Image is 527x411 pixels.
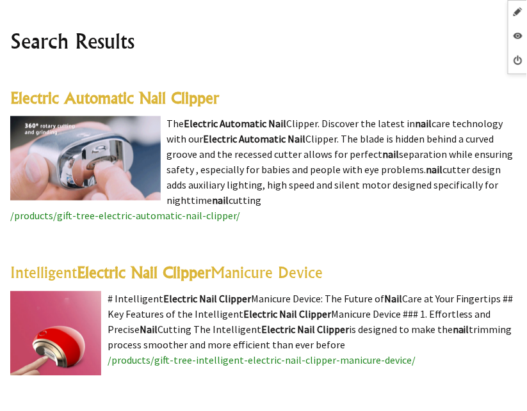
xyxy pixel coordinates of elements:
a: Electric Automatic Nail Clipper [10,89,219,108]
highlight: Nail [384,293,402,306]
img: Electric Automatic Nail Clipper [10,116,161,201]
highlight: nail [416,118,432,130]
highlight: Electric Automatic Nail [184,118,287,130]
img: Intelligent Electric Nail Clipper Manicure Device [10,291,101,376]
a: IntelligentElectric Nail ClipperManicure Device [10,263,323,283]
highlight: Electric Nail Clipper [261,323,349,336]
highlight: nail [383,148,400,161]
highlight: Electric Nail Clipper [77,263,211,283]
highlight: Nail [140,323,158,336]
a: /products/gift-tree-electric-automatic-nail-clipper/ [10,210,240,222]
highlight: nail [453,323,469,336]
highlight: Electric Automatic Nail [204,133,306,146]
highlight: Electric Nail Clipper [243,308,331,321]
h2: Search Results [10,26,517,56]
highlight: nail [213,194,229,207]
a: /products/gift-tree-intelligent-electric-nail-clipper-manicure-device/ [108,354,416,367]
highlight: Electric Nail Clipper [163,293,251,306]
highlight: nail [426,164,443,176]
